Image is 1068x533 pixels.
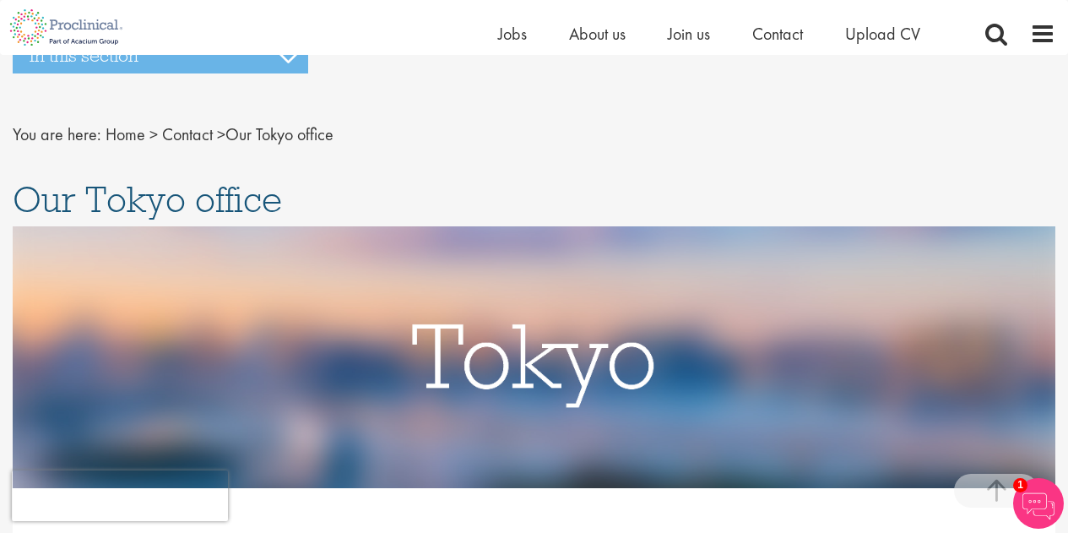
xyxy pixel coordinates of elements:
[106,123,145,145] a: breadcrumb link to Home
[498,23,527,45] a: Jobs
[13,38,308,73] h3: In this section
[162,123,213,145] a: breadcrumb link to Contact
[1013,478,1064,529] img: Chatbot
[752,23,803,45] a: Contact
[12,470,228,521] iframe: reCAPTCHA
[106,123,333,145] span: Our Tokyo office
[1013,478,1027,492] span: 1
[217,123,225,145] span: >
[13,177,282,222] span: Our Tokyo office
[845,23,920,45] a: Upload CV
[149,123,158,145] span: >
[569,23,626,45] a: About us
[13,123,101,145] span: You are here:
[668,23,710,45] a: Join us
